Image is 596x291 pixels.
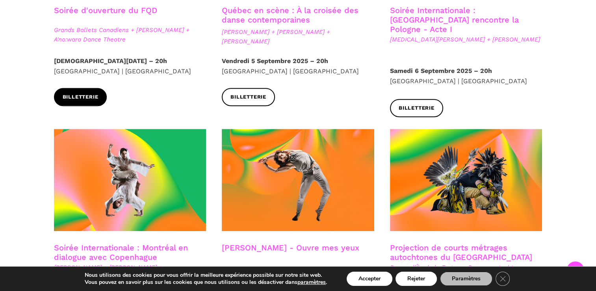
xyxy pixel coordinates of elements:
a: Billetterie [54,88,107,106]
a: Billetterie [222,88,275,106]
p: Nous utilisons des cookies pour vous offrir la meilleure expérience possible sur notre site web. [85,272,327,279]
span: [PERSON_NAME] + [PERSON_NAME] + [PERSON_NAME] [222,27,374,46]
p: [GEOGRAPHIC_DATA] | [GEOGRAPHIC_DATA] [222,56,374,76]
span: Billetterie [230,93,266,101]
p: [GEOGRAPHIC_DATA] | [GEOGRAPHIC_DATA] [390,66,542,86]
p: [GEOGRAPHIC_DATA] | [GEOGRAPHIC_DATA] [54,56,206,76]
button: Close GDPR Cookie Banner [496,272,510,286]
button: Accepter [347,272,392,286]
span: Billetterie [399,104,434,112]
button: Rejeter [395,272,437,286]
a: Soirée Internationale : Montréal en dialogue avec Copenhague [54,243,188,262]
a: Soirée Internationale : [GEOGRAPHIC_DATA] rencontre la Pologne - Acte I [390,6,519,34]
a: Soirée d'ouverture du FQD [54,6,157,15]
p: Vous pouvez en savoir plus sur les cookies que nous utilisons ou les désactiver dans . [85,279,327,286]
h3: [PERSON_NAME] - Ouvre mes yeux [222,243,359,263]
h3: Projection de courts métrages autochtones du [GEOGRAPHIC_DATA] [390,243,542,263]
span: Billetterie [63,93,98,101]
button: Paramètres [440,272,492,286]
span: Grands Ballets Canadiens + [PERSON_NAME] + A'no:wara Dance Theatre [54,25,206,44]
span: [MEDICAL_DATA][PERSON_NAME] + [PERSON_NAME] [390,35,542,44]
span: [PERSON_NAME] + [PERSON_NAME] + [PERSON_NAME] Danse [54,263,206,282]
strong: Samedi 6 Septembre 2025 – 20h [390,67,492,75]
a: Billetterie [390,99,443,117]
a: Québec en scène : À la croisée des danse contemporaines [222,6,358,24]
strong: [DEMOGRAPHIC_DATA][DATE] – 20h [54,57,167,65]
strong: Vendredi 5 Septembre 2025 – 20h [222,57,328,65]
span: Danser l’Île de la Tortue – Danses autochtones en film [390,263,542,282]
button: paramètres [297,279,326,286]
